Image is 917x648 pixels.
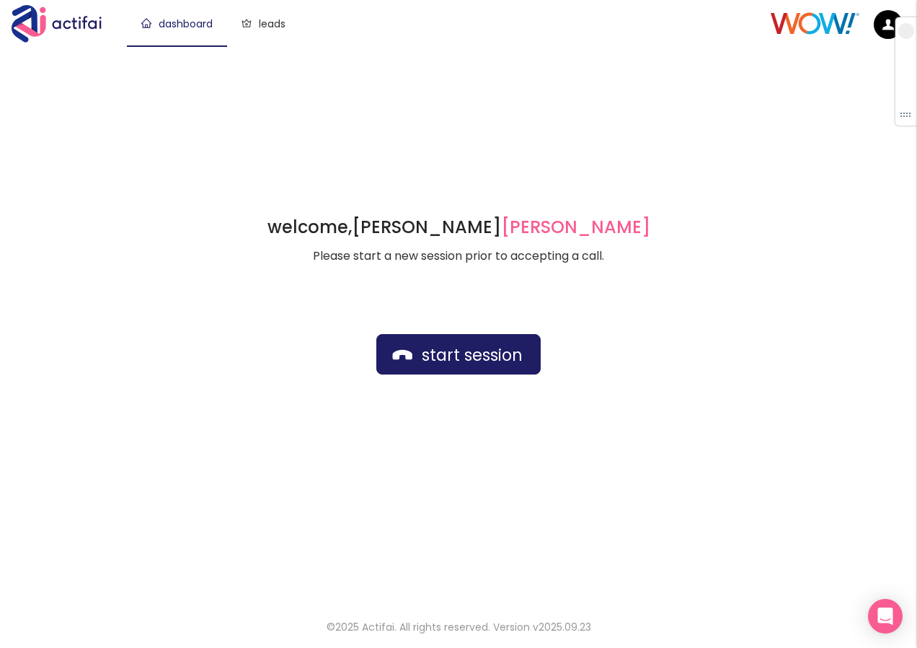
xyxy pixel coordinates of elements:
a: dashboard [141,17,213,31]
div: Open Intercom Messenger [868,599,903,634]
h1: welcome, [267,216,650,239]
p: Please start a new session prior to accepting a call. [267,248,650,265]
button: start session [376,334,541,375]
strong: [PERSON_NAME] [352,215,650,239]
img: Client Logo [771,12,859,35]
a: leads [242,17,285,31]
img: default.png [874,10,903,39]
img: Actifai Logo [12,5,115,43]
span: [PERSON_NAME] [501,215,650,239]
